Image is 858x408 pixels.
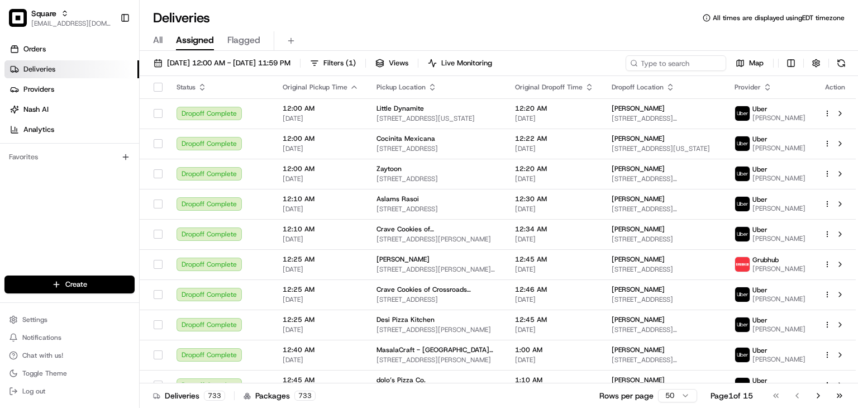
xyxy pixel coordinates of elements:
[752,165,768,174] span: Uber
[65,279,87,290] span: Create
[294,391,316,401] div: 733
[389,58,408,68] span: Views
[752,325,805,334] span: [PERSON_NAME]
[515,205,594,214] span: [DATE]
[612,83,664,92] span: Dropoff Location
[735,317,750,332] img: uber-new-logo.jpeg
[4,383,135,399] button: Log out
[4,4,116,31] button: SquareSquare[EMAIL_ADDRESS][DOMAIN_NAME]
[515,235,594,244] span: [DATE]
[752,174,805,183] span: [PERSON_NAME]
[833,55,849,71] button: Refresh
[612,164,665,173] span: [PERSON_NAME]
[376,83,426,92] span: Pickup Location
[735,106,750,121] img: uber-new-logo.jpeg
[376,194,419,203] span: Aslams Rasoi
[22,315,47,324] span: Settings
[376,265,497,274] span: [STREET_ADDRESS][PERSON_NAME][PERSON_NAME]
[376,205,497,214] span: [STREET_ADDRESS]
[376,285,497,294] span: Crave Cookies of Crossroads ([GEOGRAPHIC_DATA]), [GEOGRAPHIC_DATA]
[376,225,497,234] span: Crave Cookies of [GEOGRAPHIC_DATA], [GEOGRAPHIC_DATA]
[283,345,359,354] span: 12:40 AM
[204,391,225,401] div: 733
[423,55,497,71] button: Live Monitoring
[23,84,54,94] span: Providers
[283,83,347,92] span: Original Pickup Time
[626,55,726,71] input: Type to search
[711,390,753,401] div: Page 1 of 15
[612,325,717,334] span: [STREET_ADDRESS][PERSON_NAME]
[4,148,135,166] div: Favorites
[612,235,717,244] span: [STREET_ADDRESS]
[515,134,594,143] span: 12:22 AM
[283,355,359,364] span: [DATE]
[283,255,359,264] span: 12:25 AM
[752,355,805,364] span: [PERSON_NAME]
[735,378,750,392] img: uber-new-logo.jpeg
[752,295,805,303] span: [PERSON_NAME]
[612,144,717,153] span: [STREET_ADDRESS][US_STATE]
[612,345,665,354] span: [PERSON_NAME]
[823,83,847,92] div: Action
[752,144,805,153] span: [PERSON_NAME]
[515,114,594,123] span: [DATE]
[515,83,583,92] span: Original Dropoff Time
[612,265,717,274] span: [STREET_ADDRESS]
[23,44,46,54] span: Orders
[4,121,139,139] a: Analytics
[515,194,594,203] span: 12:30 AM
[612,205,717,214] span: [STREET_ADDRESS][PERSON_NAME]
[752,113,805,122] span: [PERSON_NAME]
[515,325,594,334] span: [DATE]
[735,348,750,362] img: uber-new-logo.jpeg
[515,355,594,364] span: [DATE]
[4,276,135,293] button: Create
[515,265,594,274] span: [DATE]
[735,227,750,241] img: uber-new-logo.jpeg
[227,34,260,47] span: Flagged
[735,136,750,151] img: uber-new-logo.jpeg
[515,345,594,354] span: 1:00 AM
[4,40,139,58] a: Orders
[376,295,497,304] span: [STREET_ADDRESS]
[23,105,49,115] span: Nash AI
[376,315,435,324] span: Desi Pizza Kitchen
[22,333,61,342] span: Notifications
[441,58,492,68] span: Live Monitoring
[735,83,761,92] span: Provider
[515,164,594,173] span: 12:20 AM
[752,346,768,355] span: Uber
[749,58,764,68] span: Map
[22,369,67,378] span: Toggle Theme
[176,34,214,47] span: Assigned
[752,376,768,385] span: Uber
[376,255,430,264] span: [PERSON_NAME]
[4,80,139,98] a: Providers
[23,64,55,74] span: Deliveries
[612,134,665,143] span: [PERSON_NAME]
[713,13,845,22] span: All times are displayed using EDT timezone
[515,144,594,153] span: [DATE]
[283,265,359,274] span: [DATE]
[9,9,27,27] img: Square
[376,376,426,385] span: dolo’s Pizza Co.
[4,60,139,78] a: Deliveries
[31,19,111,28] button: [EMAIL_ADDRESS][DOMAIN_NAME]
[177,83,196,92] span: Status
[283,164,359,173] span: 12:00 AM
[376,134,435,143] span: Cocinita Mexicana
[515,174,594,183] span: [DATE]
[612,355,717,364] span: [STREET_ADDRESS][PERSON_NAME]
[376,164,402,173] span: Zaytoon
[167,58,290,68] span: [DATE] 12:00 AM - [DATE] 11:59 PM
[735,287,750,302] img: uber-new-logo.jpeg
[346,58,356,68] span: ( 1 )
[735,197,750,211] img: uber-new-logo.jpeg
[376,144,497,153] span: [STREET_ADDRESS]
[283,315,359,324] span: 12:25 AM
[153,34,163,47] span: All
[283,205,359,214] span: [DATE]
[752,316,768,325] span: Uber
[283,104,359,113] span: 12:00 AM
